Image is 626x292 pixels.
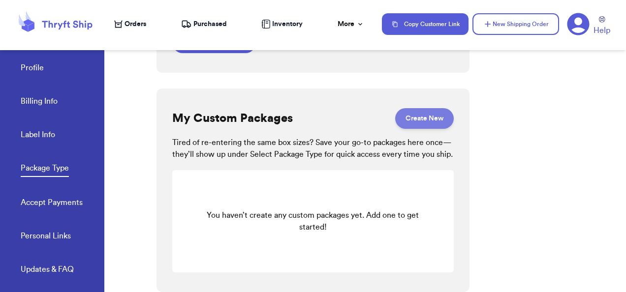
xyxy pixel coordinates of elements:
[114,19,146,29] a: Orders
[172,111,293,126] h2: My Custom Packages
[21,263,74,277] a: Updates & FAQ
[21,263,74,275] div: Updates & FAQ
[125,19,146,29] span: Orders
[21,230,71,244] a: Personal Links
[193,19,227,29] span: Purchased
[21,129,55,143] a: Label Info
[21,162,69,177] a: Package Type
[338,19,364,29] div: More
[272,19,303,29] span: Inventory
[395,108,454,129] button: Create New
[594,16,610,36] a: Help
[181,19,227,29] a: Purchased
[21,197,83,210] a: Accept Payments
[472,13,559,35] button: New Shipping Order
[21,62,44,76] a: Profile
[200,209,426,233] p: You haven’t create any custom packages yet. Add one to get started!
[382,13,469,35] button: Copy Customer Link
[172,137,454,160] div: Tired of re-entering the same box sizes? Save your go-to packages here once—they’ll show up under...
[594,25,610,36] span: Help
[261,19,303,29] a: Inventory
[21,95,58,109] a: Billing Info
